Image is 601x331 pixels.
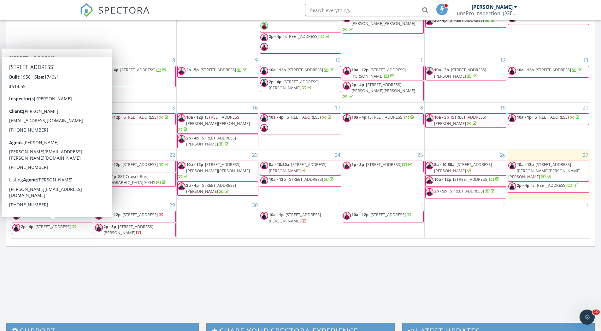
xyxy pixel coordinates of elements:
a: 2p - 4p [STREET_ADDRESS] [269,33,331,39]
span: 2p - 4p [351,82,364,87]
td: Go to September 16, 2025 [177,103,259,150]
span: [STREET_ADDRESS] [35,224,71,229]
img: screenshot_20240215_153757.png [508,114,516,122]
span: 2p - 5p [186,67,199,73]
img: screenshot_20240215_153757.png [343,114,351,122]
a: 8a - 10:30a [STREET_ADDRESS][PERSON_NAME] [269,162,327,173]
span: [STREET_ADDRESS] [368,114,404,120]
a: Go to September 23, 2025 [251,150,259,160]
a: 2p - 4p [STREET_ADDRESS] [260,33,341,53]
img: screenshot_20240215_153757.png [260,114,268,122]
td: Go to October 2, 2025 [342,200,424,238]
img: screenshot_20240215_153757.png [508,67,516,75]
a: Go to September 24, 2025 [333,150,342,160]
a: 10a - 12p [STREET_ADDRESS] [425,175,506,187]
a: 10a - 12p [STREET_ADDRESS] [260,66,341,77]
span: 10a - 12p [351,67,368,73]
a: 10a - 1p [STREET_ADDRESS] [12,211,93,222]
img: screenshot_20240215_153757.png [508,182,516,190]
span: 10a - 4p [103,67,118,73]
a: 10a - 12p [STREET_ADDRESS] [269,176,335,182]
span: [STREET_ADDRESS][PERSON_NAME] [269,162,327,173]
td: Go to September 13, 2025 [507,55,590,103]
a: 10a - 12p [STREET_ADDRESS] [343,211,424,222]
a: Go to September 27, 2025 [581,150,590,160]
span: 10a - 4p [269,114,284,120]
span: [STREET_ADDRESS] [38,212,73,217]
td: Go to September 29, 2025 [94,200,177,238]
a: 2p - 5p [STREET_ADDRESS][PERSON_NAME] [103,224,153,235]
span: 8a - 10:30a [434,162,455,167]
span: 10a - 12p [434,176,451,182]
a: 8a - 10:30a [STREET_ADDRESS][PERSON_NAME] [434,162,492,173]
img: screenshot_20240215_153757.png [343,212,351,220]
a: 10a - 12p [STREET_ADDRESS] [103,212,164,217]
img: screenshot_20240215_153757.png [260,176,268,184]
span: 2p - 4p [517,182,529,188]
a: Go to September 22, 2025 [168,150,176,160]
a: 10a - 1p [STREET_ADDRESS] [21,212,79,217]
a: Go to September 26, 2025 [499,150,507,160]
td: Go to October 4, 2025 [507,200,590,238]
a: 2p - 4p [STREET_ADDRESS][PERSON_NAME] [260,78,341,92]
a: 1p - 3p [STREET_ADDRESS] [343,161,424,172]
span: 10a - 12p [269,67,286,73]
td: Go to September 15, 2025 [94,103,177,150]
img: screenshot_20240215_153757.png [95,114,103,122]
span: 2p - 4p [434,17,447,23]
a: Go to September 20, 2025 [581,103,590,113]
span: 10a - 12p [103,114,121,120]
a: 10a - 12p [STREET_ADDRESS] [517,67,583,73]
a: Go to September 18, 2025 [416,103,424,113]
span: 10a - 12p [103,162,121,167]
span: 10a - 12p [351,212,368,217]
img: screenshot_20240215_153757.png [95,212,103,220]
div: [PERSON_NAME] [472,4,513,10]
span: 10a - 3p [434,114,449,120]
a: Go to September 30, 2025 [251,200,259,210]
img: screenshot_20240215_153757.png [12,212,20,220]
img: screenshot_20240215_153757.png [95,174,103,181]
a: 10a - 12p [STREET_ADDRESS] [95,161,176,172]
span: [STREET_ADDRESS] [120,67,156,73]
a: Go to September 14, 2025 [85,103,94,113]
span: [STREET_ADDRESS][PERSON_NAME] [434,114,486,126]
a: 10a - 1p [STREET_ADDRESS] [517,114,581,120]
a: 10a - 12p [STREET_ADDRESS] [351,212,412,217]
td: Go to September 14, 2025 [11,103,94,150]
span: 8a - 10:30a [269,162,289,167]
span: [STREET_ADDRESS][PERSON_NAME] [103,224,153,235]
a: 10a - 12p [STREET_ADDRESS] [508,66,589,77]
img: screenshot_20240215_153757.png [508,162,516,169]
a: Go to October 1, 2025 [336,200,342,210]
span: 10a - 12p [186,114,203,120]
td: Go to October 1, 2025 [259,200,342,238]
a: Go to September 15, 2025 [168,103,176,113]
img: screenshot_20240215_153757.png [426,67,433,75]
span: [STREET_ADDRESS] [533,114,569,120]
td: Go to September 23, 2025 [177,150,259,200]
span: 10a - 3p [434,67,449,73]
a: 2p - 4p [STREET_ADDRESS][PERSON_NAME][PERSON_NAME] [343,15,415,32]
a: Go to September 11, 2025 [416,55,424,65]
img: screenshot_20240215_153757.png [260,212,268,220]
a: 2p - 4p 881 Cruiser Run, [GEOGRAPHIC_DATA] 30045 [95,173,176,187]
a: Go to September 29, 2025 [168,200,176,210]
td: Go to September 30, 2025 [177,200,259,238]
span: [STREET_ADDRESS] [286,114,321,120]
a: 2p - 5p [STREET_ADDRESS][PERSON_NAME] [95,223,176,237]
a: 10a - 12p [STREET_ADDRESS] [434,176,500,182]
img: screenshot_20240215_153757.png [426,176,433,184]
span: 10a - 12p [186,162,203,167]
a: 2p - 4p [STREET_ADDRESS] [508,181,589,193]
a: 2p - 4p [STREET_ADDRESS] [12,223,93,234]
img: screenshot_20240215_153757.png [95,67,103,75]
img: screenshot_20240215_153757.png [260,79,268,87]
span: [STREET_ADDRESS][PERSON_NAME][PERSON_NAME] [186,114,250,126]
a: 10a - 12p [STREET_ADDRESS] [95,113,176,125]
a: 2p - 4p [STREET_ADDRESS] [21,224,77,229]
a: 10a - 1p [STREET_ADDRESS] [508,113,589,125]
span: [STREET_ADDRESS][PERSON_NAME] [186,135,236,147]
td: Go to September 21, 2025 [11,150,94,200]
span: 10a - 12p [517,67,534,73]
